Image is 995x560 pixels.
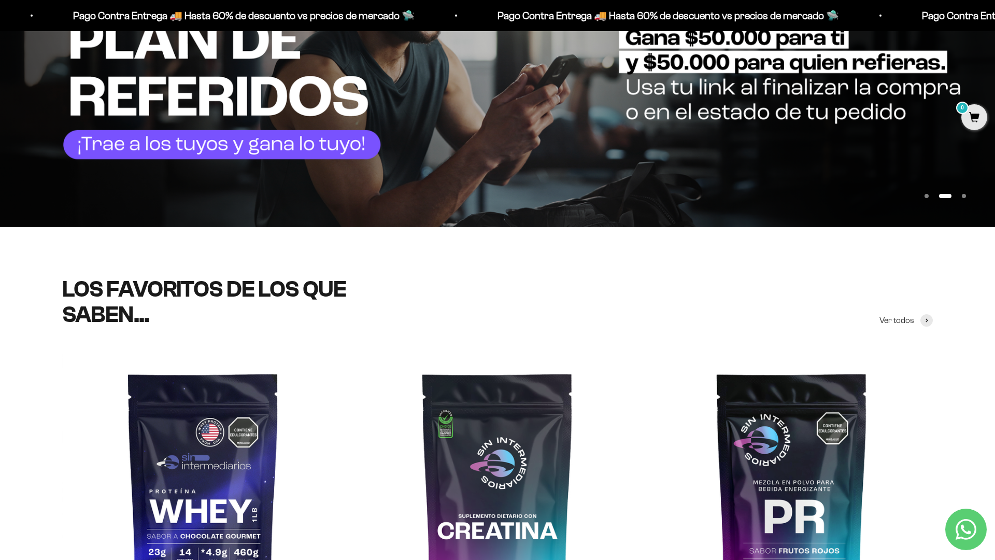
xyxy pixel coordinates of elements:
[62,276,346,327] split-lines: LOS FAVORITOS DE LOS QUE SABEN...
[412,7,754,24] p: Pago Contra Entrega 🚚 Hasta 60% de descuento vs precios de mercado 🛸
[961,113,987,124] a: 0
[956,102,969,114] mark: 0
[879,314,914,327] span: Ver todos
[879,314,933,327] a: Ver todos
